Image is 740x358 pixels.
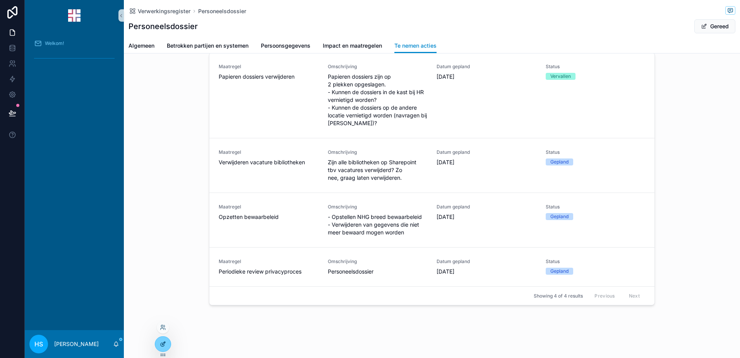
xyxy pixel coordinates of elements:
[437,213,536,221] span: [DATE]
[394,39,437,53] a: Te nemen acties
[328,64,428,70] span: Omschrijving
[209,53,654,138] a: MaatregelPapieren dossiers verwijderenOmschrijvingPapieren dossiers zijn op 2 plekken opgeslagen....
[550,158,569,165] div: Gepland
[328,149,428,155] span: Omschrijving
[550,268,569,275] div: Gepland
[219,213,319,221] span: Opzetten bewaarbeleid
[198,7,246,15] a: Personeelsdossier
[138,7,190,15] span: Verwerkingsregister
[328,258,428,265] span: Omschrijving
[34,339,43,349] span: HS
[29,36,119,50] a: Welkom!
[546,204,646,210] span: Status
[437,268,536,275] span: [DATE]
[437,258,536,265] span: Datum gepland
[437,73,536,81] span: [DATE]
[219,158,319,166] span: Verwijderen vacature bibliotheken
[128,21,198,32] h1: Personeelsdossier
[534,293,583,299] span: Showing 4 of 4 results
[328,213,428,236] span: - Opstellen NHG breed bewaarbeleid - Verwijderen van gegevens die niet meer bewaard mogen worden
[261,39,310,54] a: Persoonsgegevens
[219,258,319,265] span: Maatregel
[261,42,310,50] span: Persoonsgegevens
[167,42,248,50] span: Betrokken partijen en systemen
[550,73,571,80] div: Vervallen
[45,40,64,46] span: Welkom!
[328,204,428,210] span: Omschrijving
[54,340,99,348] p: [PERSON_NAME]
[437,158,536,166] span: [DATE]
[209,247,654,286] a: MaatregelPeriodieke review privacyprocesOmschrijvingPersoneelsdossierDatum gepland[DATE]StatusGep...
[323,39,382,54] a: Impact en maatregelen
[323,42,382,50] span: Impact en maatregelen
[437,204,536,210] span: Datum gepland
[546,64,646,70] span: Status
[394,42,437,50] span: Te nemen acties
[128,7,190,15] a: Verwerkingsregister
[219,149,319,155] span: Maatregel
[328,268,428,275] span: Personeelsdossier
[694,19,735,33] button: Gereed
[437,64,536,70] span: Datum gepland
[209,193,654,247] a: MaatregelOpzetten bewaarbeleidOmschrijving- Opstellen NHG breed bewaarbeleid - Verwijderen van ge...
[128,39,154,54] a: Algemeen
[328,158,428,182] span: Zijn alle bibliotheken op Sharepoint tbv vacatures verwijderd? Zo nee, graag laten verwijderen.
[328,73,428,127] span: Papieren dossiers zijn op 2 plekken opgeslagen. - Kunnen de dossiers in de kast bij HR vernietigd...
[219,204,319,210] span: Maatregel
[550,213,569,220] div: Gepland
[128,42,154,50] span: Algemeen
[25,31,124,74] div: scrollable content
[546,149,646,155] span: Status
[437,149,536,155] span: Datum gepland
[219,64,319,70] span: Maatregel
[219,73,319,81] span: Papieren dossiers verwijderen
[68,9,81,22] img: App logo
[167,39,248,54] a: Betrokken partijen en systemen
[219,268,319,275] span: Periodieke review privacyproces
[209,138,654,193] a: MaatregelVerwijderen vacature bibliothekenOmschrijvingZijn alle bibliotheken op Sharepoint tbv va...
[546,258,646,265] span: Status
